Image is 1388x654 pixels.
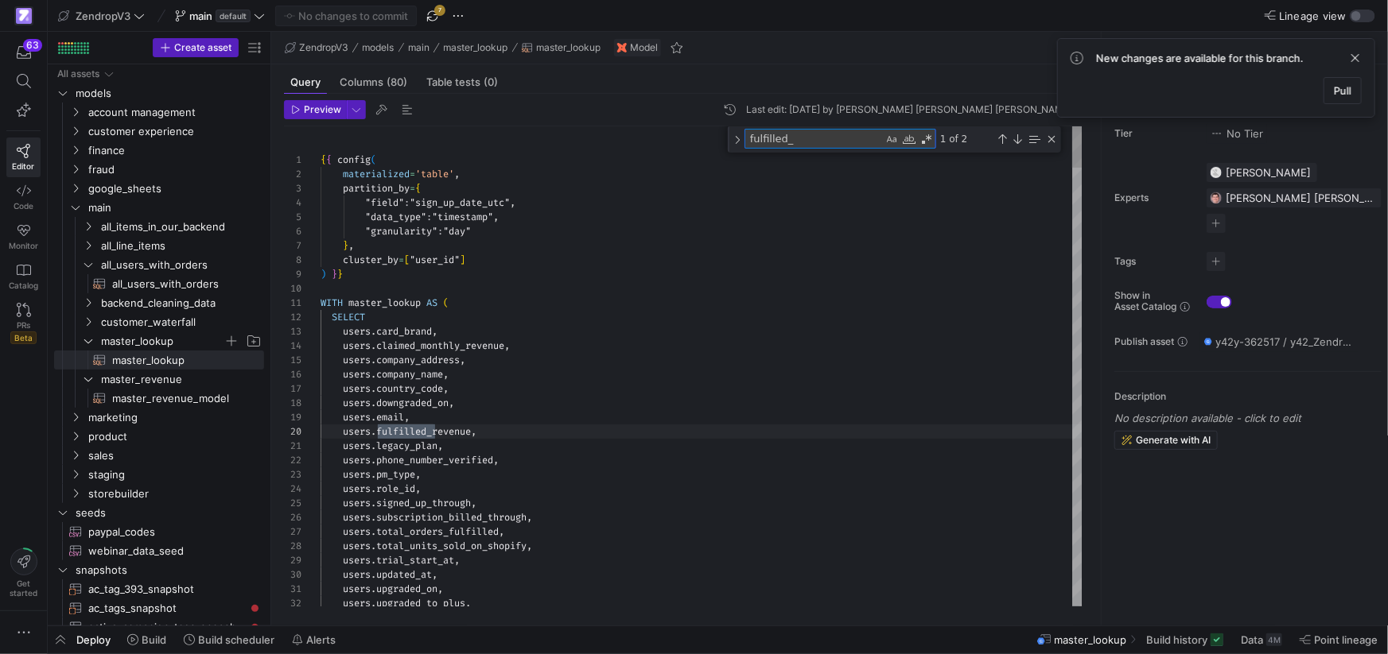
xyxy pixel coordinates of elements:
span: . [371,482,376,495]
span: . [371,382,376,395]
span: , [454,554,460,567]
div: 6 [284,224,301,238]
span: = [399,253,404,266]
span: . [371,511,376,524]
span: Beta [10,331,37,344]
span: Get started [10,579,37,598]
div: 24 [284,482,301,496]
button: y42y-362517 / y42_ZendropV3_main / master_lookup [1200,331,1359,352]
span: users [343,382,371,395]
div: 12 [284,310,301,324]
span: users [343,439,371,452]
span: , [471,425,476,438]
button: 63 [6,38,41,67]
div: Press SPACE to select this row. [54,427,264,446]
span: total_orders_fulfilled [376,525,499,538]
button: maindefault [171,6,269,26]
div: 13 [284,324,301,339]
span: active_campaign_tags_snapshot​​​​​​​ [88,618,246,637]
div: 30 [284,567,301,582]
div: 31 [284,582,301,596]
div: 19 [284,410,301,424]
span: users [343,325,371,338]
span: google_sheets [88,180,262,198]
a: Editor [6,137,41,177]
span: main [408,42,430,53]
span: Publish asset [1114,336,1174,347]
span: . [371,554,376,567]
div: 22 [284,453,301,467]
button: Getstarted [6,542,41,604]
p: No description available - click to edit [1114,412,1382,424]
span: cluster_by [343,253,399,266]
span: ] [460,253,465,266]
div: 4M [1266,633,1282,646]
span: "granularity" [365,225,437,238]
span: users [343,425,371,438]
button: master_lookup [440,38,512,57]
button: Build scheduler [177,626,282,653]
a: active_campaign_tags_snapshot​​​​​​​ [54,617,264,637]
span: models [76,84,262,103]
span: fraud [88,161,262,179]
span: Monitor [9,241,38,250]
span: ) [321,268,326,281]
span: . [371,354,376,366]
span: claimed_monthly_revenue [376,339,504,352]
div: 14 [284,339,301,353]
span: (80) [387,77,407,87]
span: main [189,10,212,22]
span: trial_start_at [376,554,454,567]
div: Press SPACE to select this row. [54,103,264,122]
div: Press SPACE to select this row. [54,160,264,179]
img: https://storage.googleapis.com/y42-prod-data-exchange/images/G2kHvxVlt02YItTmblwfhPy4mK5SfUxFU6Tr... [1210,192,1223,204]
div: Press SPACE to select this row. [54,236,264,255]
span: Build history [1146,633,1207,646]
a: webinar_data_seed​​​​​​ [54,541,264,560]
button: Build [120,626,173,653]
span: . [371,411,376,424]
div: Press SPACE to select this row. [54,503,264,522]
span: Columns [340,77,407,87]
span: legacy_plan [376,439,437,452]
span: , [460,354,465,366]
span: 'table' [415,168,454,180]
div: Press SPACE to select this row. [54,122,264,141]
span: , [415,468,421,481]
button: Generate with AI [1114,431,1218,450]
span: webinar_data_seed​​​​​​ [88,542,246,560]
span: "day" [443,225,471,238]
span: "data_type" [365,211,426,223]
span: Point lineage [1314,633,1378,646]
span: company_address [376,354,460,366]
span: all_users_with_orders [101,256,262,274]
button: Point lineage [1293,626,1385,653]
span: , [493,454,499,466]
span: , [443,382,449,395]
span: , [437,582,443,595]
span: Data [1241,633,1263,646]
div: Press SPACE to select this row. [54,293,264,312]
span: account management [88,103,262,122]
span: , [415,482,421,495]
a: PRsBeta [6,296,41,350]
div: Press SPACE to select this row. [54,179,264,198]
span: = [410,182,415,195]
span: master_lookup [348,296,421,309]
img: No tier [1211,127,1223,140]
span: product [88,428,262,446]
span: , [449,397,454,409]
span: default [216,10,251,22]
div: 16 [284,367,301,381]
div: 15 [284,353,301,367]
div: 25 [284,496,301,510]
span: users [343,540,371,552]
span: config [337,153,371,166]
span: country_code [376,382,443,395]
p: Description [1114,391,1382,402]
span: users [343,511,371,524]
span: users [343,339,371,352]
span: Build [142,633,166,646]
span: : [426,211,432,223]
div: 26 [284,510,301,524]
